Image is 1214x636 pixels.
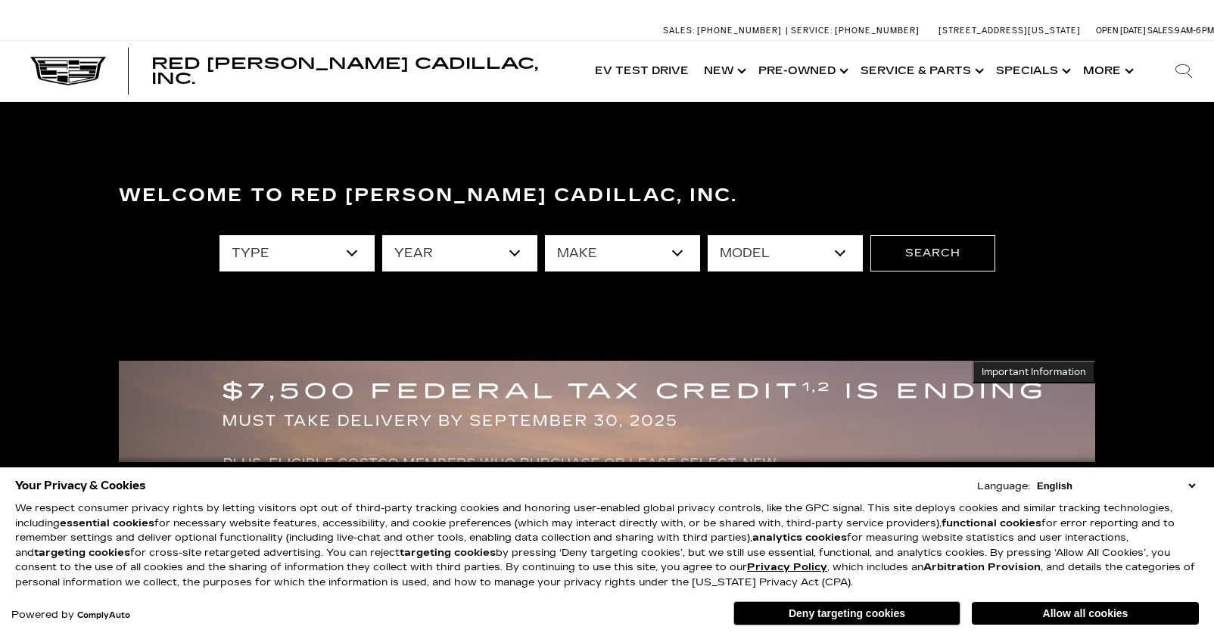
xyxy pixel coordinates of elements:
[382,235,537,271] select: Filter by year
[939,26,1081,36] a: [STREET_ADDRESS][US_STATE]
[60,517,154,529] strong: essential cookies
[988,41,1075,101] a: Specials
[15,501,1199,590] p: We respect consumer privacy rights by letting visitors opt out of third-party tracking cookies an...
[942,517,1041,529] strong: functional cookies
[870,235,995,271] button: Search
[747,561,827,573] a: Privacy Policy
[151,56,572,86] a: Red [PERSON_NAME] Cadillac, Inc.
[923,561,1041,573] strong: Arbitration Provision
[151,54,538,88] span: Red [PERSON_NAME] Cadillac, Inc.
[77,611,130,620] a: ComplyAuto
[708,235,863,271] select: Filter by model
[973,361,1095,383] button: Important Information
[982,366,1086,378] span: Important Information
[1175,26,1214,36] span: 9 AM-6 PM
[835,26,920,36] span: [PHONE_NUMBER]
[34,547,130,559] strong: targeting cookies
[853,41,988,101] a: Service & Parts
[1075,41,1138,101] button: More
[733,601,960,625] button: Deny targeting cookies
[400,547,496,559] strong: targeting cookies
[751,41,853,101] a: Pre-Owned
[11,610,130,620] div: Powered by
[752,532,847,544] strong: analytics cookies
[696,41,751,101] a: New
[786,26,923,35] a: Service: [PHONE_NUMBER]
[663,26,695,36] span: Sales:
[30,57,106,85] img: Cadillac Dark Logo with Cadillac White Text
[977,482,1030,492] div: Language:
[663,26,786,35] a: Sales: [PHONE_NUMBER]
[1033,479,1199,493] select: Language Select
[972,602,1199,625] button: Allow all cookies
[1147,26,1175,36] span: Sales:
[15,475,146,496] span: Your Privacy & Cookies
[219,235,375,271] select: Filter by type
[587,41,696,101] a: EV Test Drive
[791,26,833,36] span: Service:
[119,181,1095,211] h3: Welcome to Red [PERSON_NAME] Cadillac, Inc.
[697,26,782,36] span: [PHONE_NUMBER]
[1096,26,1146,36] span: Open [DATE]
[545,235,700,271] select: Filter by make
